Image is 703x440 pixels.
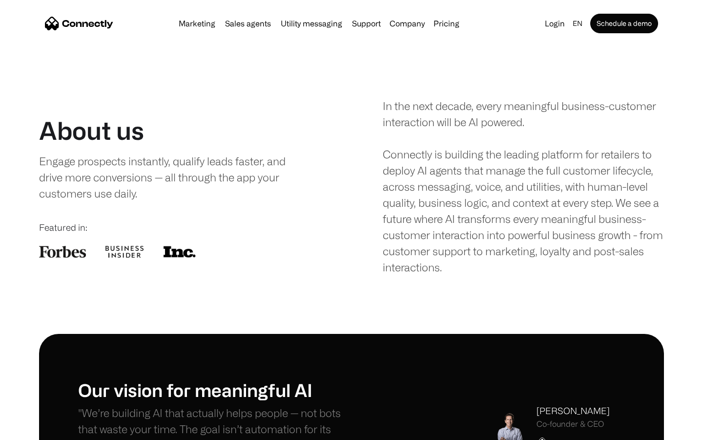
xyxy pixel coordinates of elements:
div: Engage prospects instantly, qualify leads faster, and drive more conversions — all through the ap... [39,153,306,201]
a: Schedule a demo [590,14,658,33]
a: Support [348,20,385,27]
ul: Language list [20,423,59,437]
div: Co-founder & CEO [537,419,610,429]
a: Utility messaging [277,20,346,27]
a: Pricing [430,20,463,27]
aside: Language selected: English [10,422,59,437]
a: Login [541,17,569,30]
h1: About us [39,116,144,145]
div: en [573,17,582,30]
div: [PERSON_NAME] [537,404,610,418]
h1: Our vision for meaningful AI [78,379,351,400]
a: Sales agents [221,20,275,27]
a: Marketing [175,20,219,27]
div: Company [390,17,425,30]
div: Featured in: [39,221,320,234]
div: In the next decade, every meaningful business-customer interaction will be AI powered. Connectly ... [383,98,664,275]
